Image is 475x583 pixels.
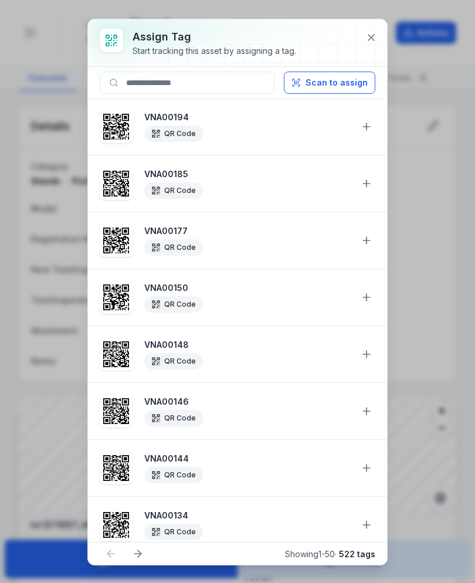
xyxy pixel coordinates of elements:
strong: VNA00150 [144,282,351,294]
strong: VNA00194 [144,111,351,123]
div: QR Code [144,182,203,199]
strong: VNA00148 [144,339,351,351]
div: QR Code [144,410,203,426]
div: QR Code [144,296,203,313]
button: Scan to assign [284,72,375,94]
strong: VNA00134 [144,510,351,521]
h3: Assign tag [133,29,296,45]
div: QR Code [144,524,203,540]
div: Start tracking this asset by assigning a tag. [133,45,296,57]
strong: VNA00177 [144,225,351,237]
div: QR Code [144,353,203,370]
div: QR Code [144,467,203,483]
strong: VNA00144 [144,453,351,465]
div: QR Code [144,126,203,142]
strong: VNA00146 [144,396,351,408]
strong: VNA00185 [144,168,351,180]
div: QR Code [144,239,203,256]
span: Showing 1 - 50 · [285,549,375,559]
strong: 522 tags [339,549,375,559]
